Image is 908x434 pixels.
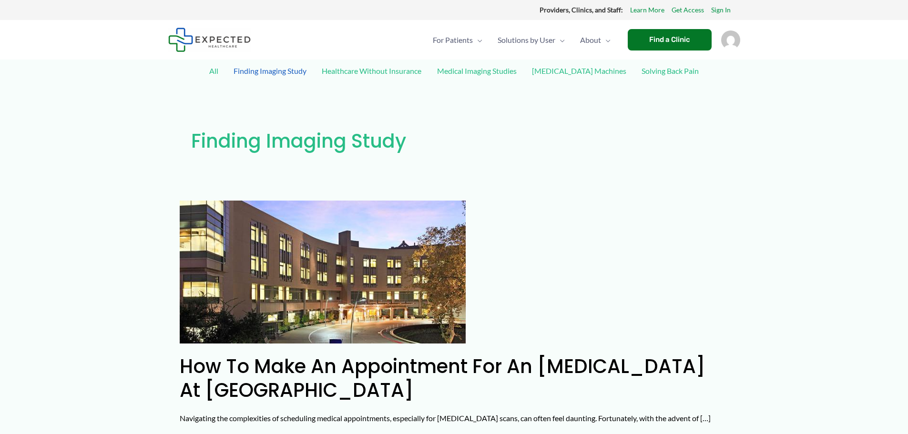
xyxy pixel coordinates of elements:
[498,23,555,57] span: Solutions by User
[180,411,729,425] p: Navigating the complexities of scheduling medical appointments, especially for [MEDICAL_DATA] sca...
[721,34,740,43] a: Account icon link
[180,266,466,275] a: Read: How to Make an Appointment for an MRI at Camino Real
[555,23,565,57] span: Menu Toggle
[473,23,482,57] span: Menu Toggle
[490,23,572,57] a: Solutions by UserMenu Toggle
[204,62,223,79] a: All
[628,29,712,50] a: Find a Clinic
[229,62,311,79] a: Finding Imaging Study
[527,62,631,79] a: [MEDICAL_DATA] Machines
[601,23,611,57] span: Menu Toggle
[168,60,740,105] div: Post Filters
[630,4,664,16] a: Learn More
[711,4,731,16] a: Sign In
[425,23,490,57] a: For PatientsMenu Toggle
[180,201,466,343] img: How to Make an Appointment for an MRI at Camino Real
[180,353,705,403] a: How to Make an Appointment for an [MEDICAL_DATA] at [GEOGRAPHIC_DATA]
[433,23,473,57] span: For Patients
[572,23,618,57] a: AboutMenu Toggle
[425,23,618,57] nav: Primary Site Navigation
[168,28,251,52] img: Expected Healthcare Logo - side, dark font, small
[191,128,717,154] h1: Finding Imaging Study
[672,4,704,16] a: Get Access
[317,62,426,79] a: Healthcare Without Insurance
[637,62,704,79] a: Solving Back Pain
[540,6,623,14] strong: Providers, Clinics, and Staff:
[580,23,601,57] span: About
[432,62,521,79] a: Medical Imaging Studies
